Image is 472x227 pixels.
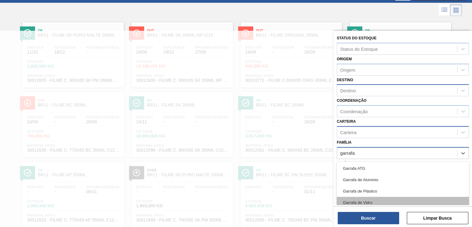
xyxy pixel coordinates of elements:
[340,67,355,72] div: Origem
[147,29,230,32] span: Out
[351,29,359,37] img: Ícone
[345,18,454,87] a: ÍconeOkBR11 - FILME BOH 269MLData out24/09Suficiência-Próxima Entrega-Estoque0,000 KGMaterial ati...
[337,119,356,124] label: Carteira
[337,197,469,208] div: Garrafa de Vidro
[439,4,450,16] div: Visão em Lista
[337,98,367,103] label: Coordenação
[133,29,140,37] img: Ícone
[24,29,31,37] img: Ícone
[450,4,462,16] div: Visão em Cards
[256,29,339,32] span: Out
[365,29,448,32] span: Ok
[337,174,469,185] div: Garrafa de Aluminio
[242,29,250,37] img: Ícone
[340,46,378,51] div: Status do Estoque
[127,18,236,87] a: ÍconeOutBR11 - FILME SK 269ML MP C/15Data out24/09Suficiência19/12Próxima Entrega27/09Estoque19.1...
[337,185,469,197] div: Garrafa de Plástico
[337,161,373,165] label: Família Rotulada
[38,29,121,32] span: Ok
[337,140,352,145] label: Família
[337,57,352,61] label: Origem
[337,163,469,174] div: Garrafa ATG
[236,18,345,87] a: ÍconeOutBR11 - FILME ORIGINAL 269MLData out24/09Suficiência-Próxima Entrega26/09Estoque844,580 KG...
[337,78,353,82] label: Destino
[340,109,368,114] div: Coordenação
[337,36,376,40] label: Status do Estoque
[340,129,356,135] div: Carteira
[340,88,356,93] div: Destino
[18,18,127,87] a: ÍconeOkBR11 - FILME SK PURO MALTE 269MLData out11/10Suficiência18/12Próxima Entrega-Estoque1.856,...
